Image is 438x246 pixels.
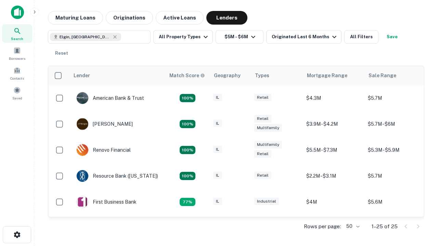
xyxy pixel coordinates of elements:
td: $4.3M [303,85,364,111]
div: Industrial [254,197,279,205]
div: Retail [254,150,271,158]
td: $2.2M - $3.1M [303,163,364,189]
td: $5.7M [364,163,426,189]
a: Contacts [2,64,32,82]
div: Capitalize uses an advanced AI algorithm to match your search with the best lender. The match sco... [169,72,205,79]
div: American Bank & Trust [76,92,144,104]
div: [PERSON_NAME] [76,118,133,130]
td: $3.1M [303,215,364,241]
button: All Property Types [153,30,213,44]
div: Lender [74,71,90,80]
button: $5M - $6M [216,30,263,44]
img: picture [77,144,88,156]
div: IL [213,197,222,205]
button: Reset [51,46,73,60]
div: Retail [254,172,271,179]
div: Retail [254,115,271,123]
span: Borrowers [9,56,25,61]
th: Sale Range [364,66,426,85]
a: Borrowers [2,44,32,63]
th: Lender [69,66,165,85]
div: IL [213,120,222,127]
p: Rows per page: [304,222,341,231]
th: Geography [210,66,251,85]
div: Matching Properties: 4, hasApolloMatch: undefined [180,146,195,154]
a: Search [2,24,32,43]
div: IL [213,94,222,101]
th: Capitalize uses an advanced AI algorithm to match your search with the best lender. The match sco... [165,66,210,85]
div: Sale Range [369,71,396,80]
a: Saved [2,84,32,102]
td: $3.9M - $4.2M [303,111,364,137]
div: IL [213,146,222,153]
div: Matching Properties: 4, hasApolloMatch: undefined [180,172,195,180]
span: Search [11,36,23,41]
div: 50 [344,221,361,231]
iframe: Chat Widget [404,169,438,202]
div: Matching Properties: 7, hasApolloMatch: undefined [180,94,195,102]
div: Retail [254,94,271,101]
div: Renovo Financial [76,144,131,156]
span: Contacts [10,76,24,81]
td: $5.3M - $5.9M [364,137,426,163]
button: Active Loans [156,11,204,25]
div: Multifamily [254,141,282,149]
span: Elgin, [GEOGRAPHIC_DATA], [GEOGRAPHIC_DATA] [60,34,111,40]
button: Lenders [206,11,247,25]
button: Originated Last 6 Months [266,30,342,44]
p: 1–25 of 25 [372,222,398,231]
button: Maturing Loans [48,11,103,25]
button: Save your search to get updates of matches that match your search criteria. [381,30,403,44]
h6: Match Score [169,72,204,79]
th: Mortgage Range [303,66,364,85]
img: picture [77,92,88,104]
button: All Filters [344,30,378,44]
span: Saved [12,95,22,101]
td: $5.5M - $7.3M [303,137,364,163]
div: Multifamily [254,124,282,132]
img: capitalize-icon.png [11,5,24,19]
div: Types [255,71,269,80]
td: $5.7M [364,85,426,111]
img: picture [77,170,88,182]
div: IL [213,172,222,179]
td: $5.6M [364,189,426,215]
div: Resource Bank ([US_STATE]) [76,170,158,182]
div: Matching Properties: 4, hasApolloMatch: undefined [180,120,195,128]
td: $5.1M [364,215,426,241]
button: Originations [106,11,153,25]
td: $5.7M - $6M [364,111,426,137]
th: Types [251,66,303,85]
div: First Business Bank [76,196,137,208]
div: Matching Properties: 3, hasApolloMatch: undefined [180,198,195,206]
img: picture [77,196,88,208]
div: Originated Last 6 Months [272,33,338,41]
div: Mortgage Range [307,71,347,80]
td: $4M [303,189,364,215]
div: Geography [214,71,241,80]
img: picture [77,118,88,130]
